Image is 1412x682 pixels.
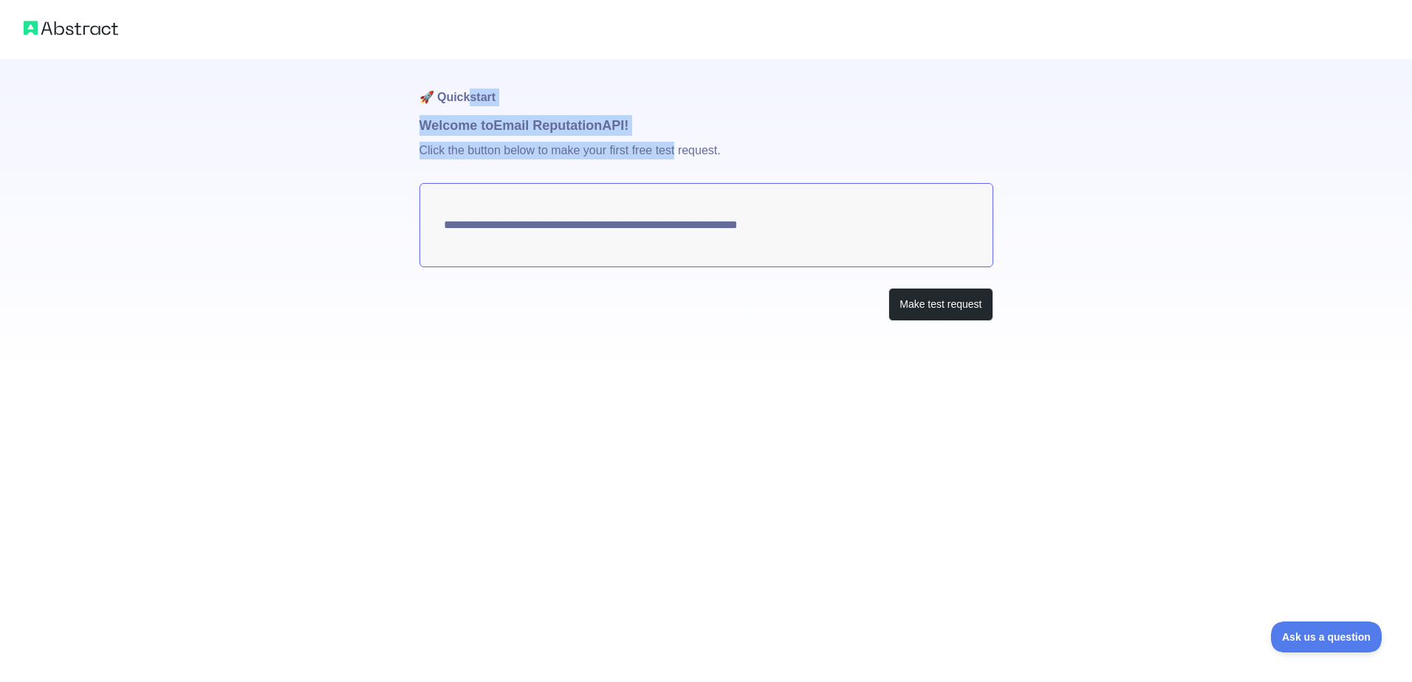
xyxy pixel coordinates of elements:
[419,115,993,136] h1: Welcome to Email Reputation API!
[419,59,993,115] h1: 🚀 Quickstart
[1271,621,1382,652] iframe: Toggle Customer Support
[419,136,993,183] p: Click the button below to make your first free test request.
[24,18,118,38] img: Abstract logo
[888,288,993,321] button: Make test request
